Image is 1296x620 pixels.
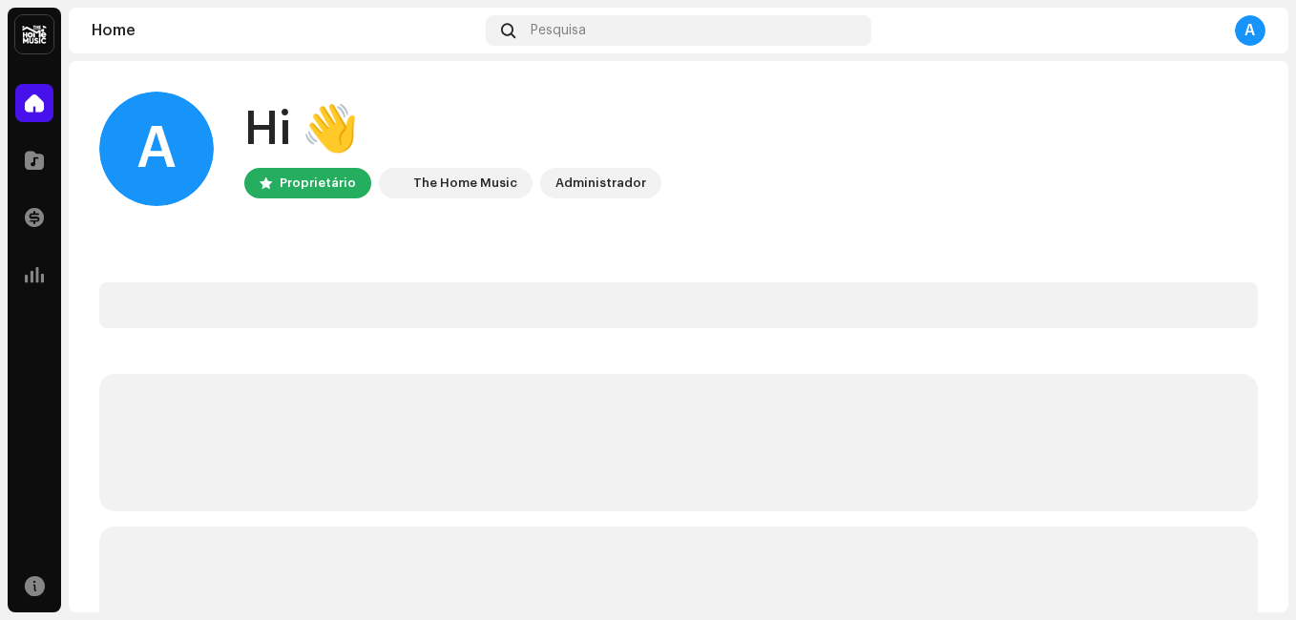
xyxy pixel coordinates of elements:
[555,172,646,195] div: Administrador
[1235,15,1265,46] div: A
[383,172,406,195] img: c86870aa-2232-4ba3-9b41-08f587110171
[244,99,661,160] div: Hi 👋
[413,172,517,195] div: The Home Music
[531,23,586,38] span: Pesquisa
[99,92,214,206] div: A
[15,15,53,53] img: c86870aa-2232-4ba3-9b41-08f587110171
[92,23,478,38] div: Home
[280,172,356,195] div: Proprietário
